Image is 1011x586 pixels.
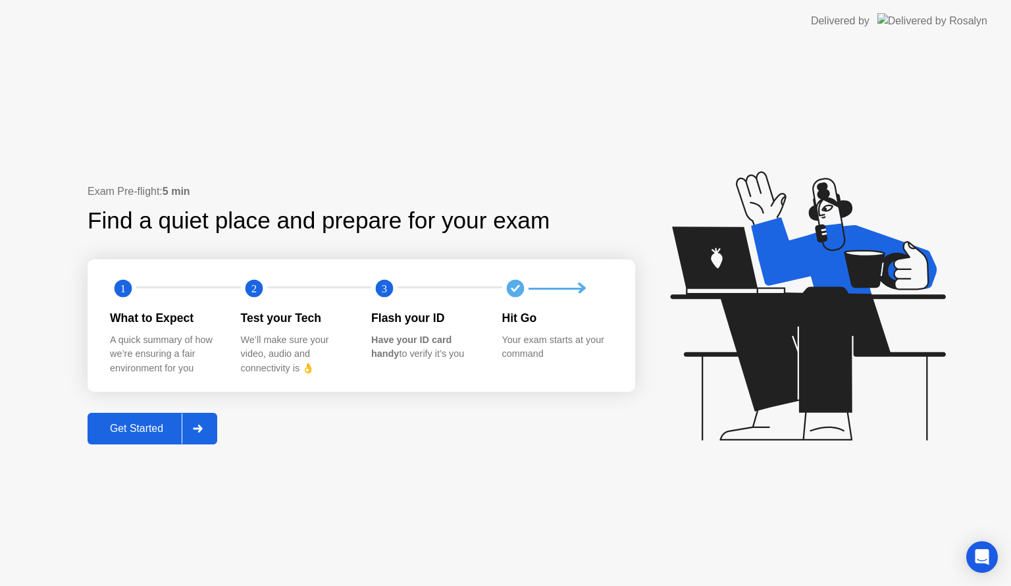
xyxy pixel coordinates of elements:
b: 5 min [163,186,190,197]
div: to verify it’s you [371,333,481,361]
div: Get Started [91,423,182,435]
div: What to Expect [110,309,220,327]
div: Test your Tech [241,309,351,327]
div: Find a quiet place and prepare for your exam [88,203,552,238]
text: 2 [251,282,256,295]
div: Delivered by [811,13,869,29]
text: 1 [120,282,126,295]
div: Hit Go [502,309,612,327]
div: Exam Pre-flight: [88,184,635,200]
button: Get Started [88,413,217,444]
text: 3 [382,282,387,295]
div: We’ll make sure your video, audio and connectivity is 👌 [241,333,351,376]
b: Have your ID card handy [371,334,452,360]
div: Open Intercom Messenger [966,541,998,573]
div: A quick summary of how we’re ensuring a fair environment for you [110,333,220,376]
div: Your exam starts at your command [502,333,612,361]
div: Flash your ID [371,309,481,327]
img: Delivered by Rosalyn [877,13,987,28]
